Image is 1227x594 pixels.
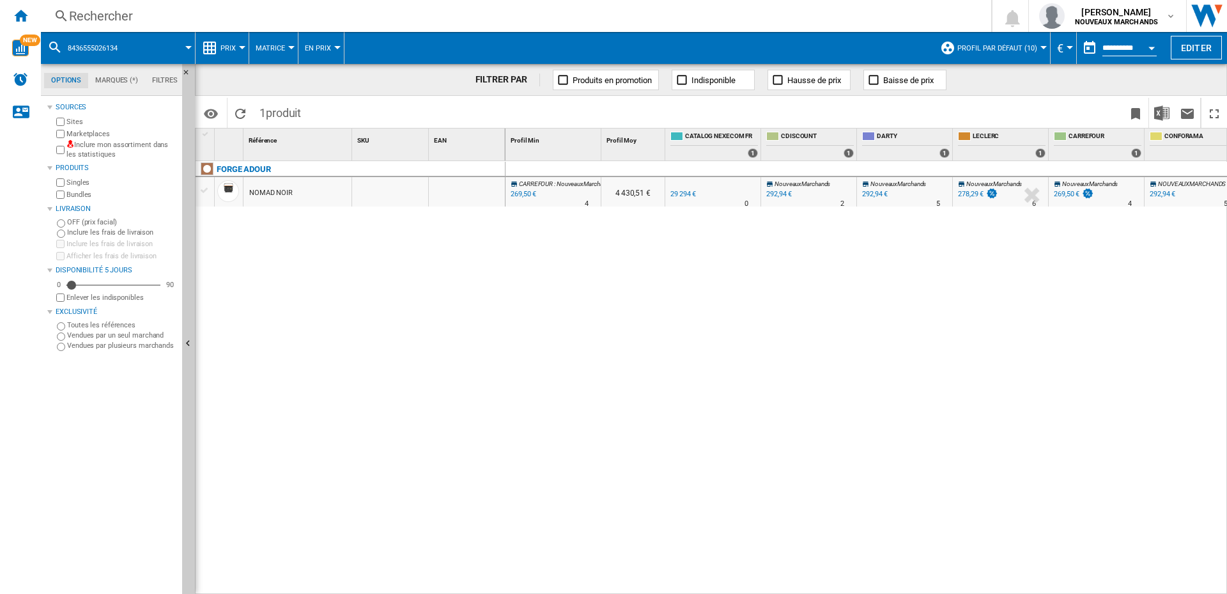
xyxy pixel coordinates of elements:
[936,198,940,210] div: Délai de livraison : 5 jours
[1171,36,1222,59] button: Editer
[508,129,601,148] div: Sort None
[66,129,177,139] label: Marketplaces
[66,190,177,199] label: Bundles
[1039,3,1065,29] img: profile.jpg
[1062,180,1118,187] span: NouveauxMarchands
[66,279,160,292] md-slider: Disponibilité
[56,265,177,276] div: Disponibilité 5 Jours
[940,32,1044,64] div: Profil par défaut (10)
[957,44,1037,52] span: Profil par défaut (10)
[217,162,271,177] div: Cliquez pour filtrer sur cette marque
[604,129,665,148] div: Sort None
[57,332,65,341] input: Vendues par un seul marchand
[973,132,1046,143] span: LECLERC
[56,191,65,199] input: Bundles
[966,180,1022,187] span: NouveauxMarchands
[844,148,854,158] div: 1 offers sold by CDISCOUNT
[883,75,934,85] span: Baisse de prix
[66,293,177,302] label: Enlever les indisponibles
[1077,35,1102,61] button: md-calendar
[217,129,243,148] div: Sort None
[1140,35,1163,58] button: Open calendar
[957,32,1044,64] button: Profil par défaut (10)
[604,129,665,148] div: Profil Moy Sort None
[1051,129,1144,160] div: CARREFOUR 1 offers sold by CARREFOUR
[66,251,177,261] label: Afficher les frais de livraison
[585,198,589,210] div: Délai de livraison : 4 jours
[253,98,307,125] span: 1
[220,44,236,52] span: Prix
[764,188,792,201] div: 292,94 €
[202,32,242,64] div: Prix
[787,75,841,85] span: Hausse de prix
[44,73,88,88] md-tab-item: Options
[1128,198,1132,210] div: Délai de livraison : 4 jours
[781,132,854,143] span: CDISCOUNT
[305,44,331,52] span: En Prix
[939,148,950,158] div: 1 offers sold by DARTY
[766,190,792,198] div: 292,94 €
[67,320,177,330] label: Toutes les références
[67,331,177,340] label: Vendues par un seul marchand
[56,293,65,302] input: Afficher les frais de livraison
[1069,132,1141,143] span: CARREFOUR
[553,70,659,90] button: Produits en promotion
[57,219,65,228] input: OFF (prix facial)
[249,178,293,208] div: NOMAD NOIR
[56,142,65,158] input: Inclure mon assortiment dans les statistiques
[1075,18,1159,26] b: NOUVEAUX MARCHANDS
[305,32,337,64] button: En Prix
[66,178,177,187] label: Singles
[57,322,65,331] input: Toutes les références
[220,32,242,64] button: Prix
[668,188,696,201] div: 29 294 €
[1052,188,1094,201] div: 269,50 €
[956,188,998,201] div: 278,29 €
[47,32,189,64] div: 8436555026134
[1123,98,1148,128] button: Créer un favoris
[182,64,197,87] button: Masquer
[1148,188,1175,201] div: 292,94 €
[13,72,28,87] img: alerts-logo.svg
[554,180,612,187] span: : NouveauxMarchands
[12,40,29,56] img: wise-card.svg
[88,73,145,88] md-tab-item: Marques (*)
[768,70,851,90] button: Hausse de prix
[1057,32,1070,64] div: €
[56,163,177,173] div: Produits
[511,137,539,144] span: Profil Min
[355,129,428,148] div: SKU Sort None
[69,7,958,25] div: Rechercher
[601,177,665,207] div: 4 430,51 €
[573,75,652,85] span: Produits en promotion
[1081,188,1094,199] img: promotionV3.png
[145,73,185,88] md-tab-item: Filtres
[249,137,277,144] span: Référence
[870,180,926,187] span: NouveauxMarchands
[198,102,224,125] button: Options
[1175,98,1200,128] button: Envoyer ce rapport par email
[509,188,536,201] div: Mise à jour : lundi 13 octobre 2025 05:18
[355,129,428,148] div: Sort None
[1051,32,1077,64] md-menu: Currency
[434,137,447,144] span: EAN
[256,32,291,64] button: Matrice
[68,44,118,52] span: 8436555026134
[66,140,74,148] img: mysite-not-bg-18x18.png
[860,188,888,201] div: 292,94 €
[431,129,505,148] div: Sort None
[958,190,984,198] div: 278,29 €
[266,106,301,120] span: produit
[1158,180,1226,187] span: NOUVEAUXMARCHANDS
[877,132,950,143] span: DARTY
[985,188,998,199] img: promotionV3.png
[955,129,1048,160] div: LECLERC 1 offers sold by LECLERC
[246,129,351,148] div: Référence Sort None
[775,180,830,187] span: NouveauxMarchands
[68,32,130,64] button: 8436555026134
[1149,98,1175,128] button: Télécharger au format Excel
[519,180,553,187] span: CARREFOUR
[66,239,177,249] label: Inclure les frais de livraison
[163,280,177,290] div: 90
